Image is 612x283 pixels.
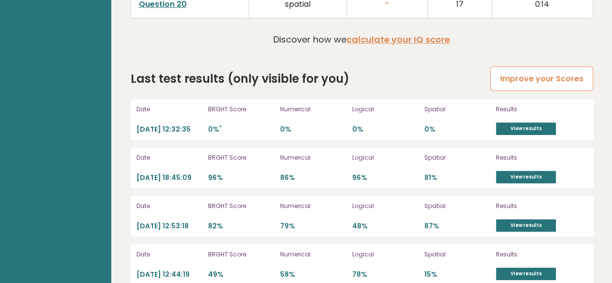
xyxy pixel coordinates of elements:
p: Logical [352,250,418,259]
p: 86% [280,173,346,182]
p: BRGHT Score [208,202,274,210]
p: Results [496,105,587,114]
a: calculate your IQ score [346,33,450,45]
p: Date [136,202,203,210]
p: [DATE] 12:32:35 [136,125,203,134]
p: Numerical [280,250,346,259]
p: 0% [280,125,346,134]
p: 0% [352,125,418,134]
a: Improve your Scores [490,66,593,91]
p: BRGHT Score [208,105,274,114]
h2: Last test results (only visible for you) [131,70,349,88]
p: Discover how we [273,33,450,46]
a: View results [496,171,556,183]
a: View results [496,268,556,280]
p: 0% [208,125,274,134]
p: 15% [424,270,490,279]
p: Numerical [280,202,346,210]
p: 96% [352,173,418,182]
p: Results [496,250,587,259]
p: BRGHT Score [208,153,274,162]
p: Numerical [280,153,346,162]
p: Logical [352,153,418,162]
p: Numerical [280,105,346,114]
p: Date [136,153,203,162]
p: 0% [424,125,490,134]
p: 82% [208,222,274,231]
p: 49% [208,270,274,279]
p: Date [136,250,203,259]
p: 81% [424,173,490,182]
p: Spatial [424,202,490,210]
p: [DATE] 12:44:19 [136,270,203,279]
p: Logical [352,202,418,210]
p: Spatial [424,153,490,162]
p: Date [136,105,203,114]
p: 96% [208,173,274,182]
p: [DATE] 12:53:18 [136,222,203,231]
p: Spatial [424,105,490,114]
p: 87% [424,222,490,231]
a: View results [496,219,556,232]
p: 48% [352,222,418,231]
p: Spatial [424,250,490,259]
p: Results [496,202,587,210]
p: 78% [352,270,418,279]
p: 79% [280,222,346,231]
p: Logical [352,105,418,114]
a: View results [496,122,556,135]
p: BRGHT Score [208,250,274,259]
p: Results [496,153,587,162]
p: 58% [280,270,346,279]
p: [DATE] 18:45:09 [136,173,203,182]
